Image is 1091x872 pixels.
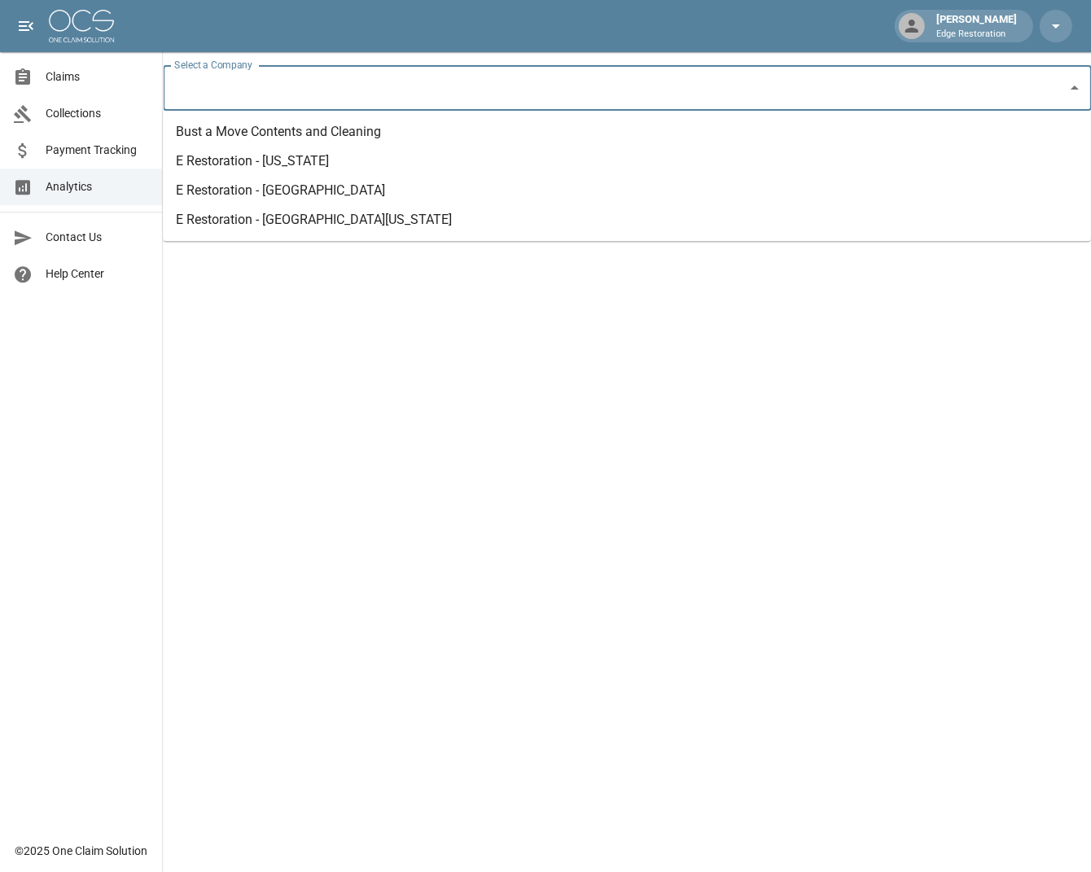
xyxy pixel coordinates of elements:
[163,117,1090,147] li: Bust a Move Contents and Cleaning
[46,142,149,159] span: Payment Tracking
[935,28,1016,42] p: Edge Restoration
[46,68,149,85] span: Claims
[163,147,1090,176] li: E Restoration - [US_STATE]
[929,11,1023,41] div: [PERSON_NAME]
[46,178,149,195] span: Analytics
[10,10,42,42] button: open drawer
[163,176,1090,205] li: E Restoration - [GEOGRAPHIC_DATA]
[46,265,149,283] span: Help Center
[174,58,252,72] label: Select a Company
[46,229,149,246] span: Contact Us
[163,205,1090,234] li: E Restoration - [GEOGRAPHIC_DATA][US_STATE]
[15,842,147,858] div: © 2025 One Claim Solution
[1063,77,1085,99] button: Close
[49,10,114,42] img: ocs-logo-white-transparent.png
[46,105,149,122] span: Collections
